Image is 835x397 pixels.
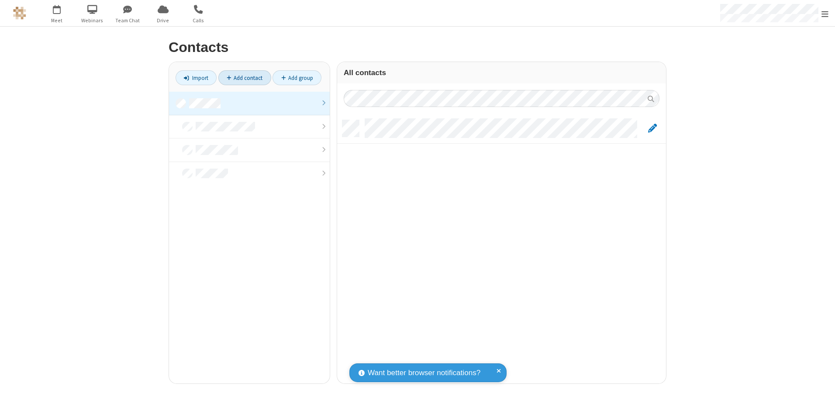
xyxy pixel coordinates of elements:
span: Calls [182,17,215,24]
span: Drive [147,17,179,24]
a: Import [176,70,217,85]
span: Team Chat [111,17,144,24]
a: Add contact [218,70,271,85]
h2: Contacts [169,40,666,55]
a: Add group [273,70,321,85]
span: Webinars [76,17,109,24]
button: Edit [644,123,661,134]
span: Want better browser notifications? [368,367,480,379]
div: grid [337,114,666,383]
span: Meet [41,17,73,24]
h3: All contacts [344,69,659,77]
img: QA Selenium DO NOT DELETE OR CHANGE [13,7,26,20]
